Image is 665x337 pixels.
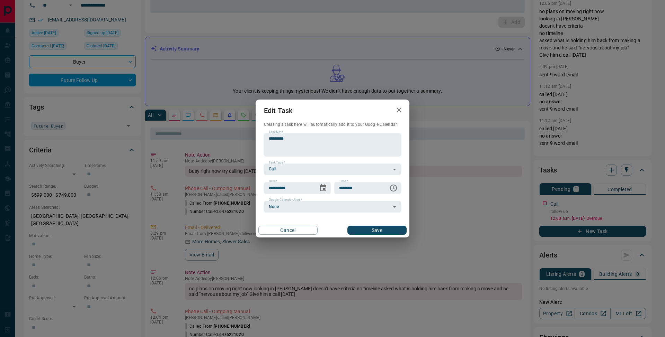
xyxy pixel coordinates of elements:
[347,226,407,235] button: Save
[258,226,318,235] button: Cancel
[316,181,330,195] button: Choose date, selected date is Sep 17, 2025
[256,100,301,122] h2: Edit Task
[269,179,277,184] label: Date
[269,130,283,134] label: Task Note
[264,201,401,213] div: None
[264,122,401,128] p: Creating a task here will automatically add it to your Google Calendar.
[387,181,400,195] button: Choose time, selected time is 12:00 AM
[269,198,302,202] label: Google Calendar Alert
[264,163,401,175] div: Call
[269,160,285,165] label: Task Type
[339,179,348,184] label: Time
